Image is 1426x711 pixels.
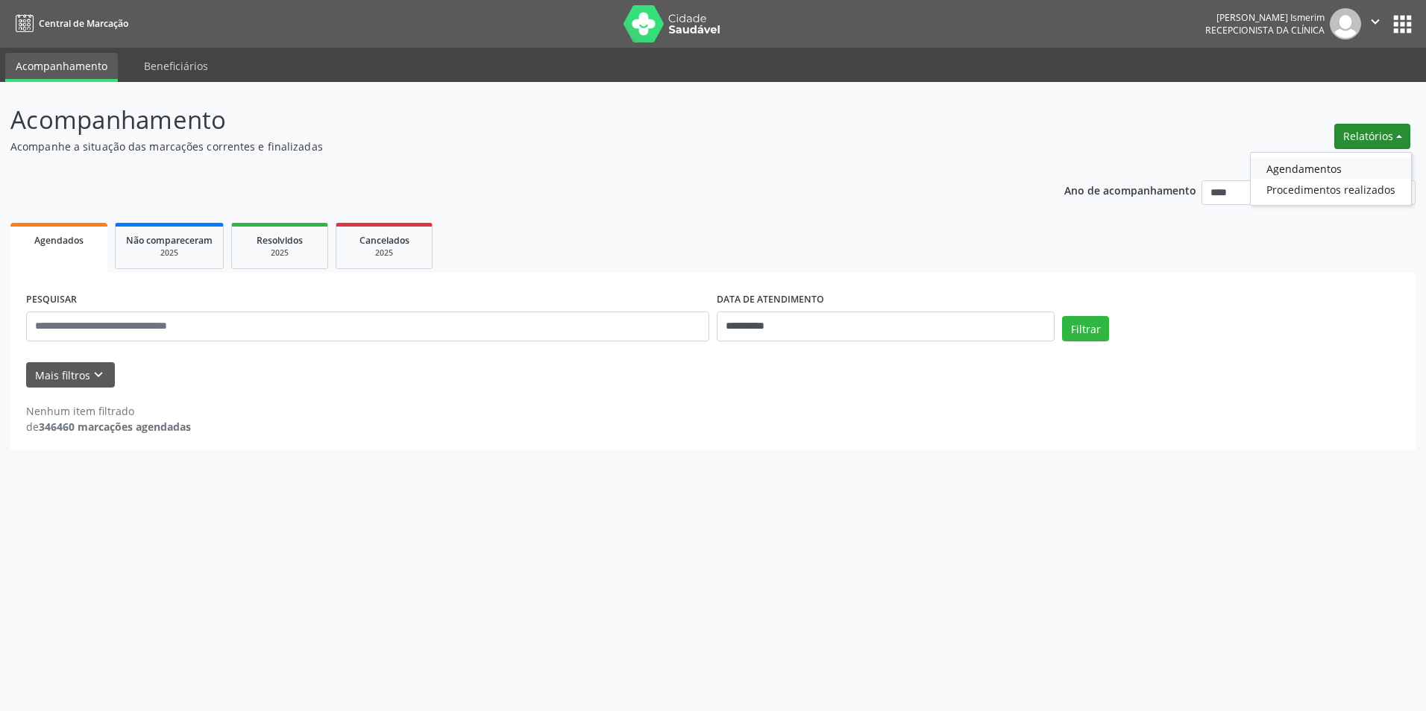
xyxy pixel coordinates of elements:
div: [PERSON_NAME] Ismerim [1205,11,1325,24]
p: Acompanhe a situação das marcações correntes e finalizadas [10,139,994,154]
button: Mais filtroskeyboard_arrow_down [26,362,115,388]
button: apps [1389,11,1416,37]
label: PESQUISAR [26,288,77,312]
span: Resolvidos [257,234,303,247]
a: Acompanhamento [5,53,118,82]
img: img [1330,8,1361,39]
a: Procedimentos realizados [1251,179,1411,200]
a: Central de Marcação [10,11,128,36]
button:  [1361,8,1389,39]
a: Agendamentos [1251,158,1411,179]
span: Agendados [34,234,84,247]
label: DATA DE ATENDIMENTO [717,288,824,312]
span: Recepcionista da clínica [1205,24,1325,37]
div: 2025 [347,247,421,259]
ul: Relatórios [1250,152,1412,206]
i: keyboard_arrow_down [90,367,107,383]
strong: 346460 marcações agendadas [39,420,191,434]
button: Relatórios [1334,124,1410,149]
div: 2025 [242,247,317,259]
button: Filtrar [1062,316,1109,341]
div: 2025 [126,247,213,259]
p: Acompanhamento [10,101,994,139]
div: de [26,419,191,434]
div: Nenhum item filtrado [26,403,191,419]
i:  [1367,13,1383,30]
span: Cancelados [359,234,409,247]
span: Central de Marcação [39,17,128,30]
p: Ano de acompanhamento [1064,180,1196,199]
span: Não compareceram [126,234,213,247]
a: Beneficiários [134,53,219,79]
